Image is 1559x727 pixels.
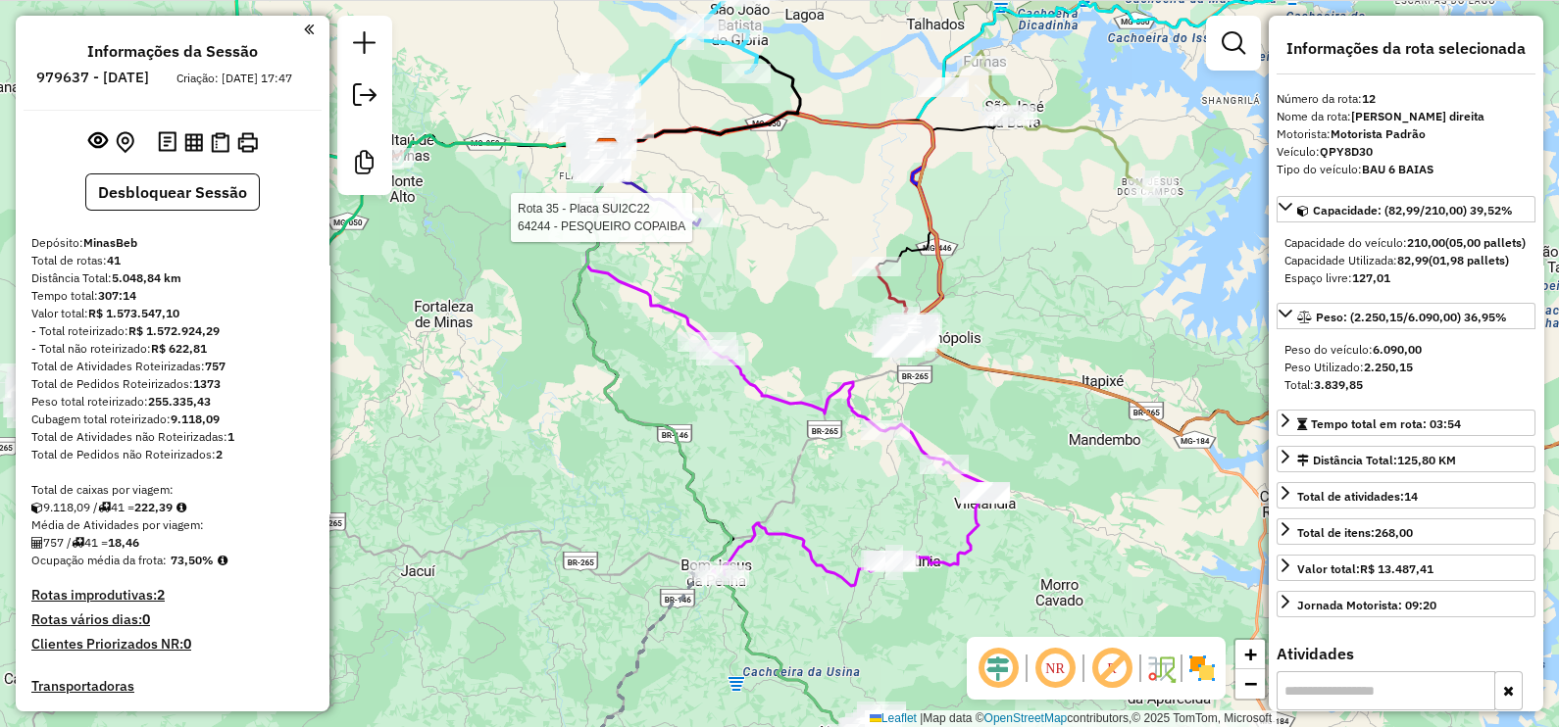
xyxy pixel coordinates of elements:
[31,611,314,628] h4: Rotas vários dias:
[1031,645,1079,692] span: Ocultar NR
[1277,518,1535,545] a: Total de itens:268,00
[151,341,207,356] strong: R$ 622,81
[1284,234,1528,252] div: Capacidade do veículo:
[218,555,227,566] em: Média calculada utilizando a maior ocupação (%Peso ou %Cubagem) de cada rota da sessão. Rotas cro...
[1277,108,1535,125] div: Nome da rota:
[31,502,43,513] i: Cubagem total roteirizado
[984,711,1068,725] a: OpenStreetMap
[920,711,923,725] span: |
[180,128,207,155] button: Visualizar relatório de Roteirização
[98,502,111,513] i: Total de rotas
[345,75,384,120] a: Exportar sessão
[1373,342,1422,357] strong: 6.090,00
[1186,653,1218,684] img: Exibir/Ocultar setores
[345,143,384,187] a: Criar modelo
[1277,333,1535,402] div: Peso: (2.250,15/6.090,00) 36,95%
[1313,203,1513,218] span: Capacidade: (82,99/210,00) 39,52%
[1397,453,1456,467] span: 125,80 KM
[87,42,258,61] h4: Informações da Sessão
[31,553,167,567] span: Ocupação média da frota:
[88,306,179,320] strong: R$ 1.573.547,10
[1362,91,1376,106] strong: 12
[31,252,314,269] div: Total de rotas:
[865,710,1277,727] div: Map data © contributors,© 2025 TomTom, Microsoft
[31,234,314,252] div: Depósito:
[1277,555,1535,581] a: Valor total:R$ 13.487,41
[1214,24,1253,63] a: Exibir filtros
[112,270,181,285] strong: 5.048,84 km
[304,18,314,40] a: Clique aqui para minimizar o painel
[1284,252,1528,269] div: Capacidade Utilizada:
[31,534,314,552] div: 757 / 41 =
[1145,653,1177,684] img: Fluxo de ruas
[31,678,314,695] h4: Transportadoras
[1235,640,1265,669] a: Zoom in
[31,393,314,411] div: Peso total roteirizado:
[1277,125,1535,143] div: Motorista:
[1284,376,1528,394] div: Total:
[142,610,150,628] strong: 0
[1351,109,1484,123] strong: [PERSON_NAME] direita
[1364,360,1413,374] strong: 2.250,15
[216,447,223,461] strong: 2
[31,636,314,653] h4: Clientes Priorizados NR:
[1316,310,1507,324] span: Peso: (2.250,15/6.090,00) 36,95%
[183,635,191,653] strong: 0
[1362,162,1433,176] strong: BAU 6 BAIAS
[1429,253,1509,267] strong: (01,98 pallets)
[1277,482,1535,509] a: Total de atividades:14
[83,235,137,250] strong: MinasBeb
[154,127,180,158] button: Logs desbloquear sessão
[1244,642,1257,666] span: +
[1297,452,1456,469] div: Distância Total:
[1277,226,1535,295] div: Capacidade: (82,99/210,00) 39,52%
[205,359,226,373] strong: 757
[1277,591,1535,617] a: Jornada Motorista: 09:20
[31,587,314,604] h4: Rotas improdutivas:
[36,69,149,86] h6: 979637 - [DATE]
[1277,143,1535,161] div: Veículo:
[1284,342,1422,357] span: Peso do veículo:
[31,287,314,305] div: Tempo total:
[1277,645,1535,663] h4: Atividades
[31,269,314,287] div: Distância Total:
[107,253,121,267] strong: 41
[1404,489,1418,504] strong: 14
[193,376,221,391] strong: 1373
[31,411,314,428] div: Cubagem total roteirizado:
[1235,669,1265,699] a: Zoom out
[128,323,220,338] strong: R$ 1.572.924,29
[31,537,43,549] i: Total de Atividades
[31,358,314,375] div: Total de Atividades Roteirizadas:
[171,553,214,567] strong: 73,50%
[1284,269,1528,287] div: Espaço livre:
[31,481,314,499] div: Total de caixas por viagem:
[1277,90,1535,108] div: Número da rota:
[1331,126,1426,141] strong: Motorista Padrão
[72,537,84,549] i: Total de rotas
[1277,196,1535,222] a: Capacidade: (82,99/210,00) 39,52%
[1277,303,1535,329] a: Peso: (2.250,15/6.090,00) 36,95%
[1284,359,1528,376] div: Peso Utilizado:
[31,340,314,358] div: - Total não roteirizado:
[1277,446,1535,472] a: Distância Total:125,80 KM
[1244,671,1257,696] span: −
[31,375,314,393] div: Total de Pedidos Roteirizados:
[1311,416,1461,431] span: Tempo total em rota: 03:54
[227,429,234,444] strong: 1
[594,137,620,163] img: MinasBeb
[1297,560,1433,578] div: Valor total:
[345,24,384,68] a: Nova sessão e pesquisa
[112,127,138,158] button: Centralizar mapa no depósito ou ponto de apoio
[1297,489,1418,504] span: Total de atividades:
[1352,270,1390,285] strong: 127,01
[157,586,165,604] strong: 2
[31,499,314,516] div: 9.118,09 / 41 =
[84,126,112,158] button: Exibir sessão original
[1445,235,1526,250] strong: (05,00 pallets)
[1407,235,1445,250] strong: 210,00
[148,394,211,409] strong: 255.335,43
[31,428,314,446] div: Total de Atividades não Roteirizadas:
[1320,144,1373,159] strong: QPY8D30
[1397,253,1429,267] strong: 82,99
